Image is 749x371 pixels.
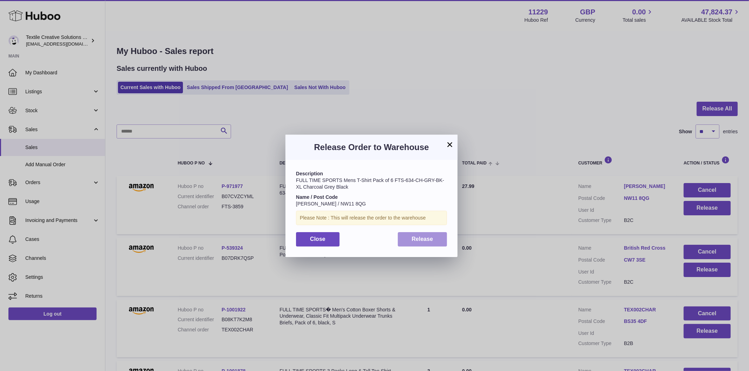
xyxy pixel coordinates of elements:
[296,171,323,176] strong: Description
[296,194,338,200] strong: Name / Post Code
[296,201,366,207] span: [PERSON_NAME] / NW11 8QG
[296,177,444,190] span: FULL TIME SPORTS Mens T-Shirt Pack of 6 FTS-634-CH-GRY-BK-XL Charcoal Grey Black
[296,142,447,153] h3: Release Order to Warehouse
[310,236,326,242] span: Close
[296,211,447,225] div: Please Note : This will release the order to the warehouse
[412,236,433,242] span: Release
[296,232,340,247] button: Close
[446,140,454,149] button: ×
[398,232,447,247] button: Release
